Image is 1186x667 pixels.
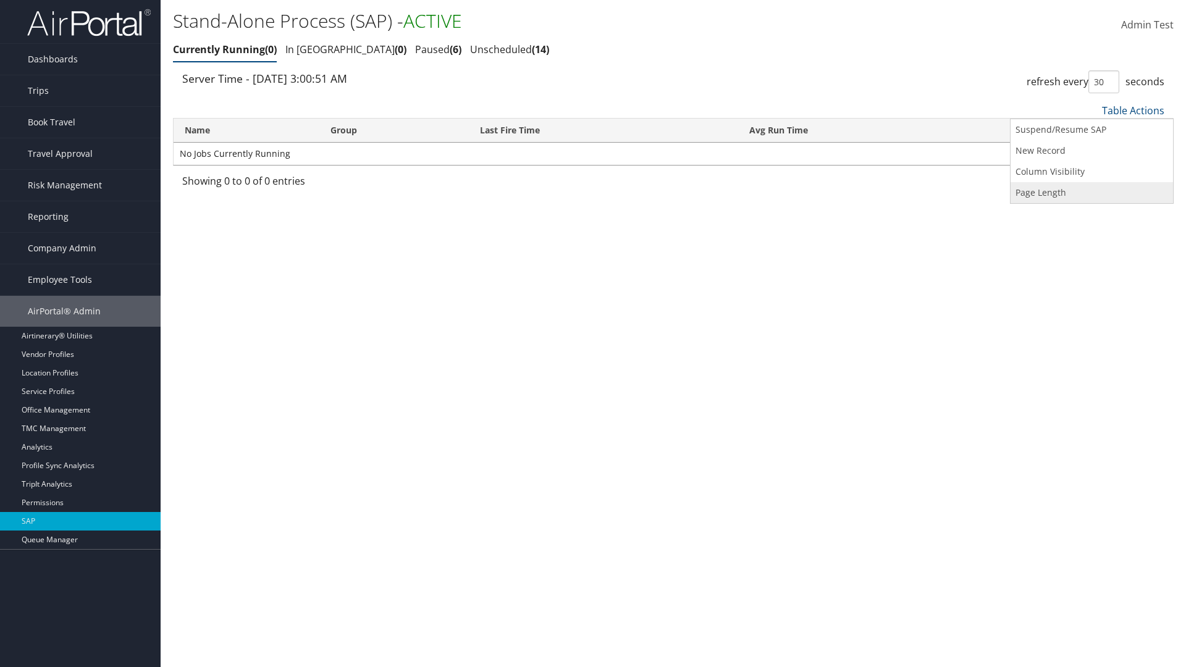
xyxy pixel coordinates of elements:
a: New Record [1011,140,1173,161]
a: Column Visibility [1011,161,1173,182]
span: Trips [28,75,49,106]
span: Employee Tools [28,264,92,295]
span: AirPortal® Admin [28,296,101,327]
span: Company Admin [28,233,96,264]
span: Risk Management [28,170,102,201]
span: Book Travel [28,107,75,138]
a: Page Length [1011,182,1173,203]
span: Dashboards [28,44,78,75]
a: Suspend/Resume SAP [1011,119,1173,140]
span: Reporting [28,201,69,232]
span: Travel Approval [28,138,93,169]
img: airportal-logo.png [27,8,151,37]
